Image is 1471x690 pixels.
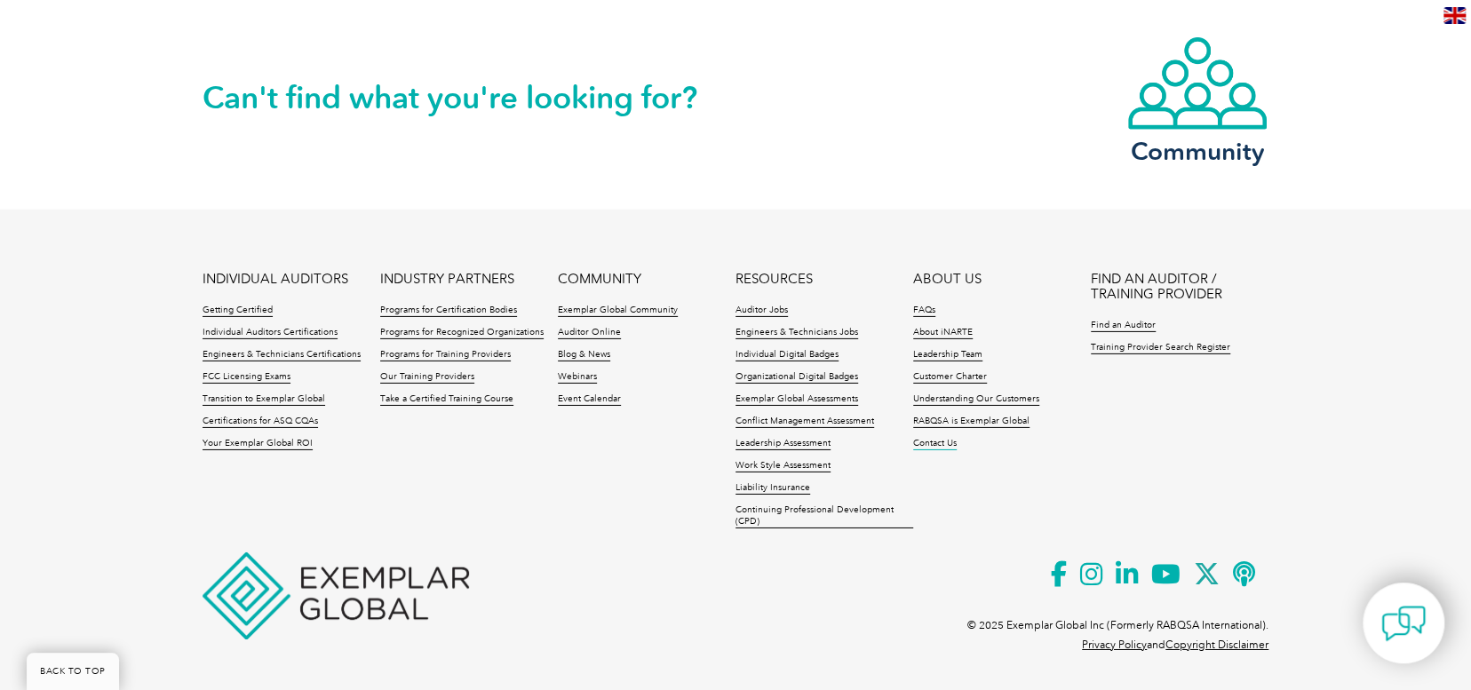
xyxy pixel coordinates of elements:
a: Take a Certified Training Course [380,393,513,406]
h2: Can't find what you're looking for? [203,83,735,112]
a: Auditor Jobs [735,305,788,317]
img: Exemplar Global [203,552,469,639]
a: RESOURCES [735,272,813,287]
a: FAQs [913,305,935,317]
a: Our Training Providers [380,371,474,384]
a: Training Provider Search Register [1091,342,1230,354]
img: en [1443,7,1466,24]
a: Webinars [558,371,597,384]
a: Liability Insurance [735,482,810,495]
a: Transition to Exemplar Global [203,393,325,406]
a: Auditor Online [558,327,621,339]
a: Understanding Our Customers [913,393,1039,406]
a: Continuing Professional Development (CPD) [735,504,913,528]
a: Community [1126,36,1268,163]
a: FIND AN AUDITOR / TRAINING PROVIDER [1091,272,1268,302]
a: ABOUT US [913,272,982,287]
a: COMMUNITY [558,272,641,287]
a: Work Style Assessment [735,460,831,472]
a: Certifications for ASQ CQAs [203,416,318,428]
a: Customer Charter [913,371,987,384]
a: About iNARTE [913,327,973,339]
p: © 2025 Exemplar Global Inc (Formerly RABQSA International). [967,615,1268,635]
a: Programs for Certification Bodies [380,305,517,317]
a: Leadership Assessment [735,438,831,450]
a: Organizational Digital Badges [735,371,858,384]
a: Leadership Team [913,349,982,361]
a: BACK TO TOP [27,653,119,690]
a: INDIVIDUAL AUDITORS [203,272,348,287]
a: Exemplar Global Community [558,305,678,317]
h3: Community [1126,140,1268,163]
a: Exemplar Global Assessments [735,393,858,406]
a: Individual Auditors Certifications [203,327,338,339]
a: Engineers & Technicians Jobs [735,327,858,339]
a: INDUSTRY PARTNERS [380,272,514,287]
a: RABQSA is Exemplar Global [913,416,1030,428]
a: Conflict Management Assessment [735,416,874,428]
a: Programs for Training Providers [380,349,511,361]
a: FCC Licensing Exams [203,371,290,384]
img: icon-community.webp [1126,36,1268,131]
a: Contact Us [913,438,957,450]
a: Event Calendar [558,393,621,406]
a: Getting Certified [203,305,273,317]
a: Find an Auditor [1091,320,1156,332]
p: and [1082,635,1268,654]
a: Programs for Recognized Organizations [380,327,544,339]
a: Engineers & Technicians Certifications [203,349,361,361]
a: Copyright Disclaimer [1165,638,1268,651]
a: Privacy Policy [1082,638,1147,651]
a: Your Exemplar Global ROI [203,438,313,450]
a: Individual Digital Badges [735,349,839,361]
img: contact-chat.png [1381,601,1426,646]
a: Blog & News [558,349,610,361]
